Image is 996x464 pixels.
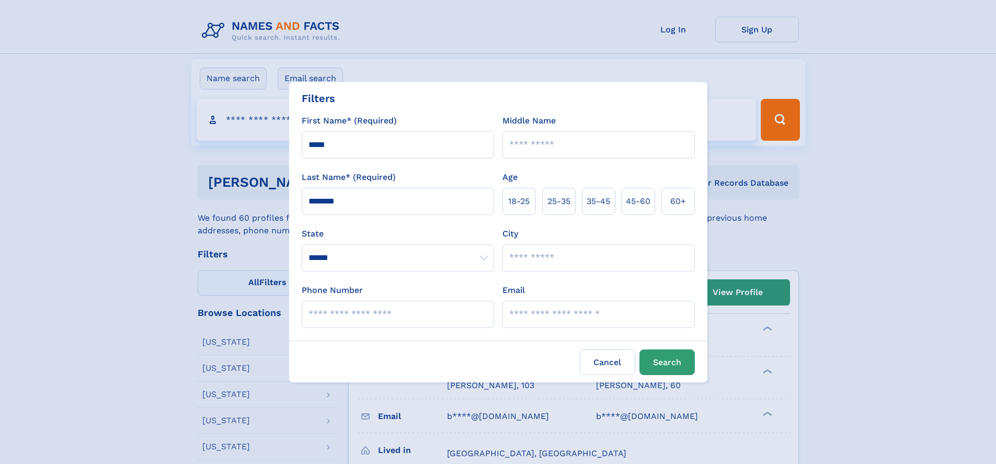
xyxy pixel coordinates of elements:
[502,228,518,240] label: City
[639,349,695,375] button: Search
[302,284,363,297] label: Phone Number
[626,195,650,208] span: 45‑60
[670,195,686,208] span: 60+
[502,171,518,184] label: Age
[580,349,635,375] label: Cancel
[587,195,610,208] span: 35‑45
[302,90,335,106] div: Filters
[508,195,530,208] span: 18‑25
[302,228,494,240] label: State
[502,115,556,127] label: Middle Name
[547,195,570,208] span: 25‑35
[502,284,525,297] label: Email
[302,115,397,127] label: First Name* (Required)
[302,171,396,184] label: Last Name* (Required)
